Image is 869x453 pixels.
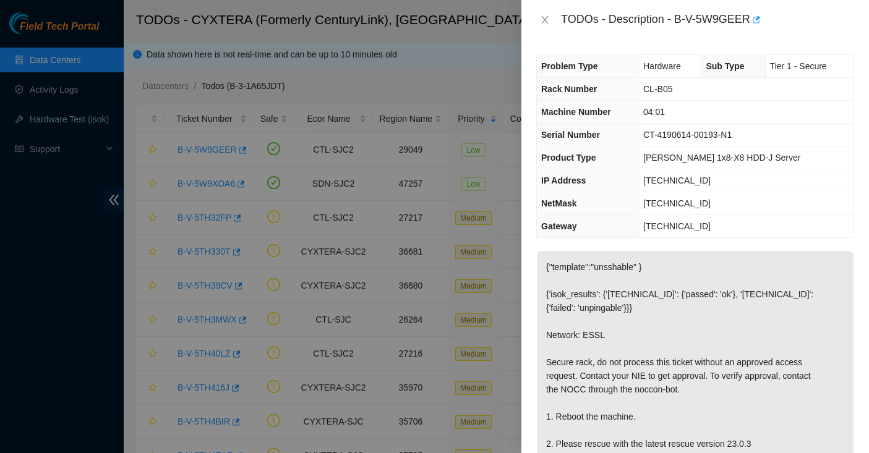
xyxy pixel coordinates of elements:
span: Gateway [541,221,577,231]
span: CT-4190614-00193-N1 [643,130,732,140]
span: Hardware [643,61,681,71]
span: Serial Number [541,130,600,140]
span: Product Type [541,153,596,163]
span: [TECHNICAL_ID] [643,198,711,208]
span: NetMask [541,198,577,208]
span: Rack Number [541,84,597,94]
span: IP Address [541,176,586,185]
button: Close [536,14,554,26]
span: 04:01 [643,107,665,117]
span: Machine Number [541,107,611,117]
span: [PERSON_NAME] 1x8-X8 HDD-J Server [643,153,800,163]
div: TODOs - Description - B-V-5W9GEER [561,10,854,30]
span: Problem Type [541,61,598,71]
span: CL-B05 [643,84,672,94]
span: [TECHNICAL_ID] [643,221,711,231]
span: close [540,15,550,25]
span: Sub Type [706,61,744,71]
span: [TECHNICAL_ID] [643,176,711,185]
span: Tier 1 - Secure [770,61,827,71]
